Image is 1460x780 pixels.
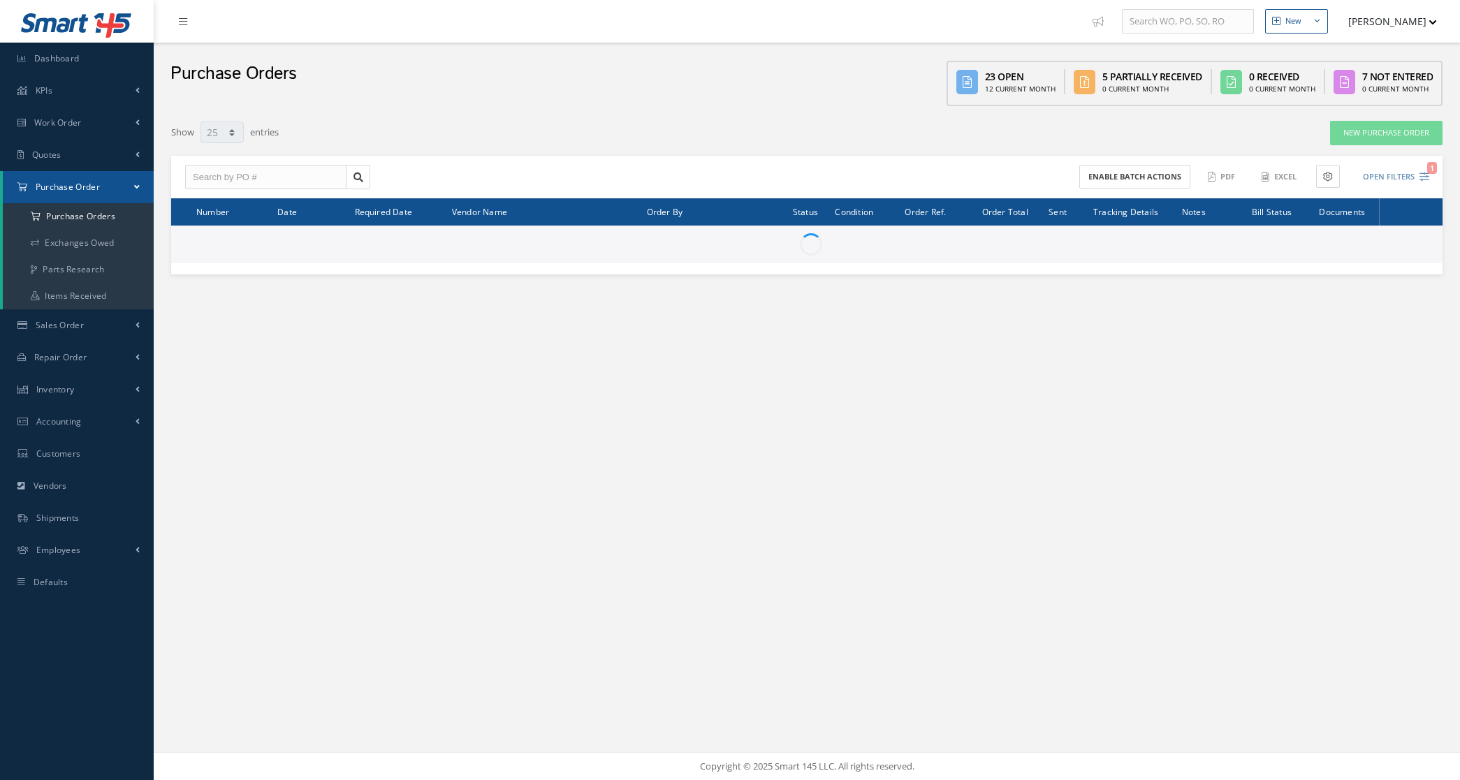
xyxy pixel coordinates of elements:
span: Bill Status [1252,205,1292,218]
div: 12 Current Month [985,84,1056,94]
h2: Purchase Orders [170,64,297,84]
div: 0 Current Month [1102,84,1202,94]
button: Excel [1255,165,1306,189]
input: Search by PO # [185,165,346,190]
span: Condition [835,205,873,218]
div: 7 Not Entered [1362,69,1433,84]
span: Repair Order [34,351,87,363]
button: [PERSON_NAME] [1335,8,1437,35]
div: 0 Current Month [1362,84,1433,94]
div: 0 Current Month [1249,84,1315,94]
span: Notes [1182,205,1206,218]
button: PDF [1201,165,1244,189]
span: Accounting [36,415,82,427]
input: Search WO, PO, SO, RO [1122,9,1254,34]
a: Purchase Orders [3,203,154,230]
a: Exchanges Owed [3,230,154,256]
span: Documents [1319,205,1365,218]
span: Vendors [34,480,67,492]
div: New [1285,15,1301,27]
span: 1 [1427,162,1437,174]
span: Order Total [982,205,1028,218]
span: Required Date [355,205,413,218]
button: Enable batch actions [1079,165,1190,189]
span: Sent [1049,205,1067,218]
span: Work Order [34,117,82,128]
span: Employees [36,544,81,556]
span: KPIs [36,84,52,96]
a: New Purchase Order [1330,121,1443,145]
a: Items Received [3,283,154,309]
span: Number [196,205,229,218]
span: Shipments [36,512,80,524]
span: Customers [36,448,81,459]
span: Status [793,205,818,218]
button: New [1265,9,1328,34]
span: Dashboard [34,52,80,64]
label: entries [250,120,279,140]
a: Parts Research [3,256,154,283]
span: Date [277,205,297,218]
span: Order Ref. [905,205,946,218]
span: Defaults [34,576,68,588]
span: Sales Order [36,319,84,331]
div: Copyright © 2025 Smart 145 LLC. All rights reserved. [168,760,1446,774]
label: Show [171,120,194,140]
a: Purchase Order [3,171,154,203]
span: Quotes [32,149,61,161]
span: Tracking Details [1093,205,1158,218]
div: 0 Received [1249,69,1315,84]
div: 5 Partially Received [1102,69,1202,84]
span: Inventory [36,383,75,395]
span: Purchase Order [36,181,100,193]
span: Order By [647,205,683,218]
div: 23 Open [985,69,1056,84]
span: Vendor Name [452,205,507,218]
button: Open Filters1 [1350,165,1429,189]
